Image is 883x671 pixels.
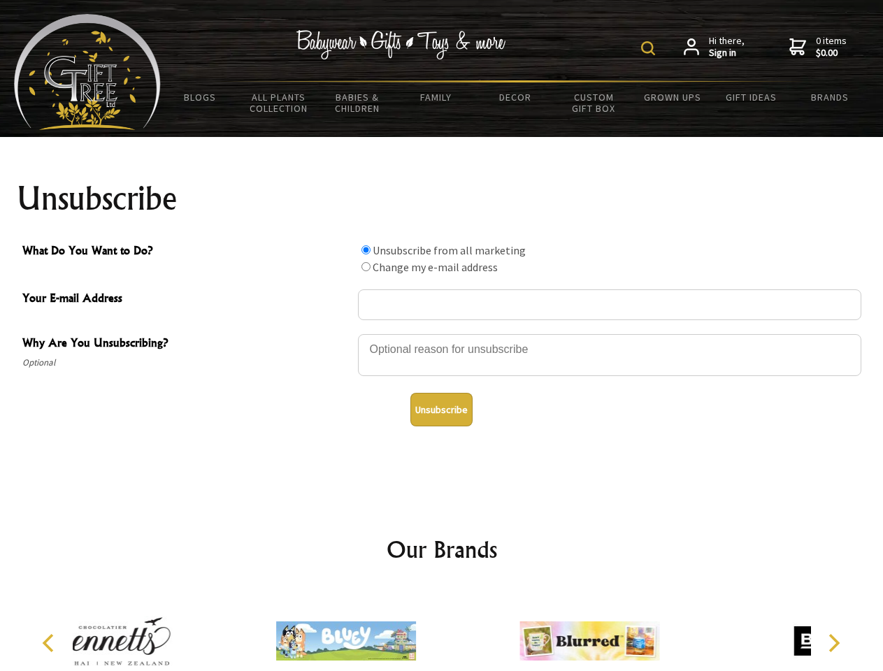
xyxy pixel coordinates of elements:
[14,14,161,130] img: Babyware - Gifts - Toys and more...
[296,30,506,59] img: Babywear - Gifts - Toys & more
[410,393,473,426] button: Unsubscribe
[361,245,371,254] input: What Do You Want to Do?
[475,82,554,112] a: Decor
[633,82,712,112] a: Grown Ups
[361,262,371,271] input: What Do You Want to Do?
[161,82,240,112] a: BLOGS
[641,41,655,55] img: product search
[818,628,849,658] button: Next
[240,82,319,123] a: All Plants Collection
[22,334,351,354] span: Why Are You Unsubscribing?
[816,47,847,59] strong: $0.00
[22,354,351,371] span: Optional
[789,35,847,59] a: 0 items$0.00
[358,334,861,376] textarea: Why Are You Unsubscribing?
[397,82,476,112] a: Family
[709,47,745,59] strong: Sign in
[554,82,633,123] a: Custom Gift Box
[318,82,397,123] a: Babies & Children
[712,82,791,112] a: Gift Ideas
[791,82,870,112] a: Brands
[22,289,351,310] span: Your E-mail Address
[358,289,861,320] input: Your E-mail Address
[709,35,745,59] span: Hi there,
[22,242,351,262] span: What Do You Want to Do?
[373,260,498,274] label: Change my e-mail address
[373,243,526,257] label: Unsubscribe from all marketing
[35,628,66,658] button: Previous
[816,34,847,59] span: 0 items
[684,35,745,59] a: Hi there,Sign in
[28,533,856,566] h2: Our Brands
[17,182,867,215] h1: Unsubscribe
